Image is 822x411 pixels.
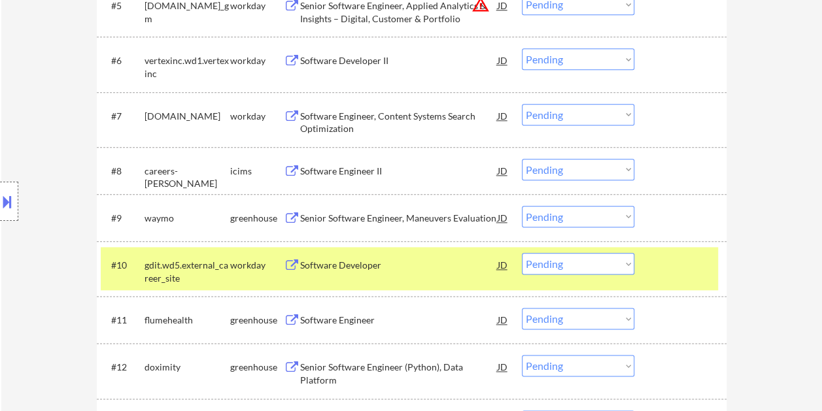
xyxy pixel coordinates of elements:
[230,212,284,225] div: greenhouse
[145,361,230,374] div: doximity
[300,54,498,67] div: Software Developer II
[300,212,498,225] div: Senior Software Engineer, Maneuvers Evaluation
[300,259,498,272] div: Software Developer
[496,253,509,276] div: JD
[496,206,509,229] div: JD
[496,308,509,331] div: JD
[300,110,498,135] div: Software Engineer, Content Systems Search Optimization
[230,165,284,178] div: icims
[230,259,284,272] div: workday
[496,104,509,127] div: JD
[145,54,230,80] div: vertexinc.wd1.vertexinc
[300,314,498,327] div: Software Engineer
[496,159,509,182] div: JD
[230,110,284,123] div: workday
[496,48,509,72] div: JD
[496,355,509,378] div: JD
[111,361,134,374] div: #12
[300,165,498,178] div: Software Engineer II
[230,54,284,67] div: workday
[230,361,284,374] div: greenhouse
[300,361,498,386] div: Senior Software Engineer (Python), Data Platform
[230,314,284,327] div: greenhouse
[111,54,134,67] div: #6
